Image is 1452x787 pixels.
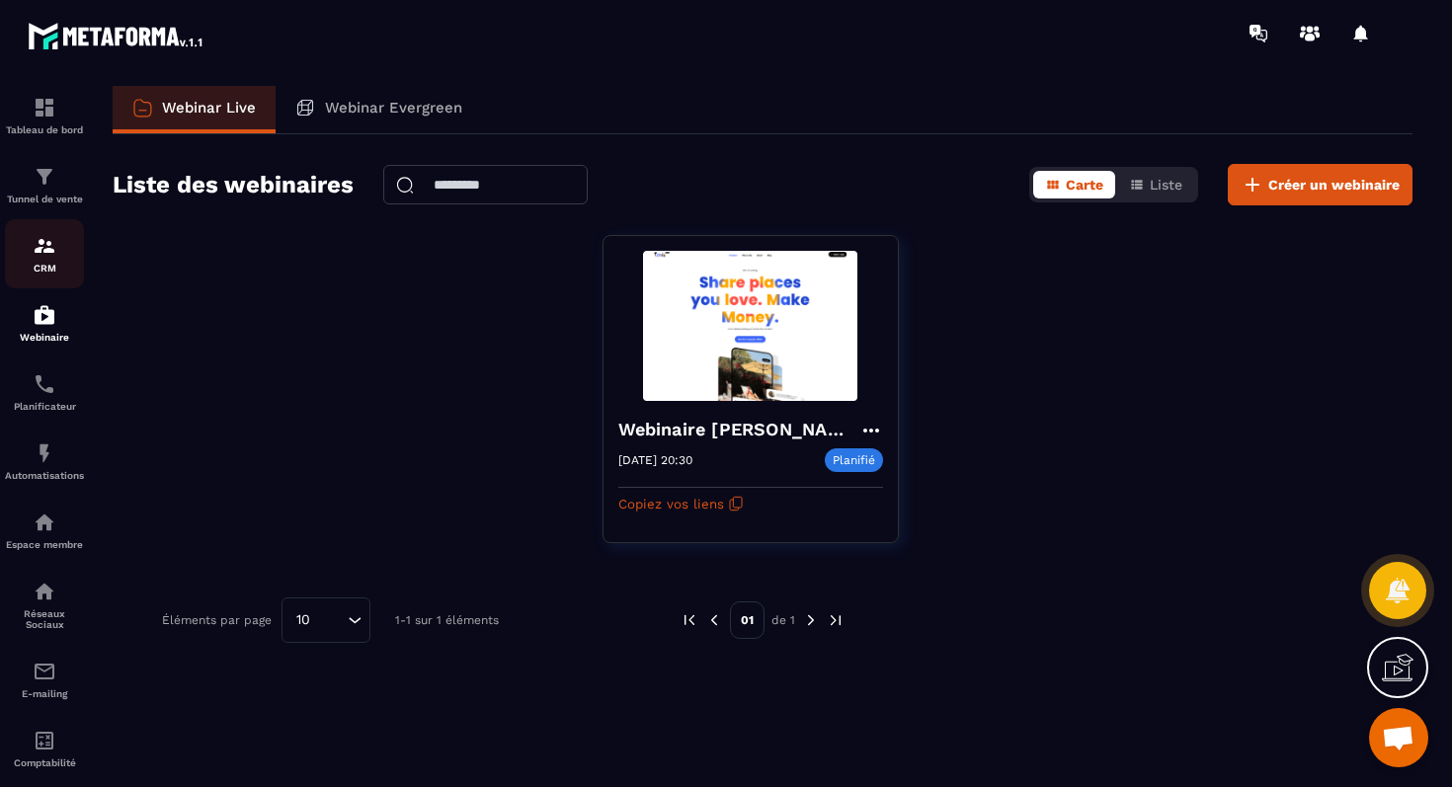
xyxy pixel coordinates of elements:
[33,96,56,119] img: formation
[5,288,84,357] a: automationsautomationsWebinaire
[1268,175,1400,195] span: Créer un webinaire
[1228,164,1412,205] button: Créer un webinaire
[33,660,56,683] img: email
[33,234,56,258] img: formation
[1369,708,1428,767] a: Ouvrir le chat
[618,251,883,401] img: webinar-background
[5,470,84,481] p: Automatisations
[5,539,84,550] p: Espace membre
[5,757,84,768] p: Comptabilité
[1033,171,1115,198] button: Carte
[5,645,84,714] a: emailemailE-mailing
[5,496,84,565] a: automationsautomationsEspace membre
[33,441,56,465] img: automations
[282,597,370,643] div: Search for option
[162,99,256,117] p: Webinar Live
[162,613,272,627] p: Éléments par page
[681,611,698,629] img: prev
[5,150,84,219] a: formationformationTunnel de vente
[113,165,354,204] h2: Liste des webinaires
[705,611,723,629] img: prev
[618,488,744,519] button: Copiez vos liens
[827,611,845,629] img: next
[33,580,56,603] img: social-network
[289,609,317,631] span: 10
[5,219,84,288] a: formationformationCRM
[1117,171,1194,198] button: Liste
[33,372,56,396] img: scheduler
[33,729,56,752] img: accountant
[317,609,343,631] input: Search for option
[33,303,56,327] img: automations
[5,688,84,699] p: E-mailing
[730,601,765,639] p: 01
[1066,177,1103,193] span: Carte
[33,165,56,189] img: formation
[33,511,56,534] img: automations
[5,194,84,204] p: Tunnel de vente
[618,416,859,443] h4: Webinaire [PERSON_NAME]
[28,18,205,53] img: logo
[325,99,462,117] p: Webinar Evergreen
[5,714,84,783] a: accountantaccountantComptabilité
[395,613,499,627] p: 1-1 sur 1 éléments
[5,263,84,274] p: CRM
[5,401,84,412] p: Planificateur
[618,453,692,467] p: [DATE] 20:30
[5,565,84,645] a: social-networksocial-networkRéseaux Sociaux
[825,448,883,472] p: Planifié
[5,357,84,427] a: schedulerschedulerPlanificateur
[5,608,84,630] p: Réseaux Sociaux
[5,81,84,150] a: formationformationTableau de bord
[771,612,795,628] p: de 1
[802,611,820,629] img: next
[1150,177,1182,193] span: Liste
[5,332,84,343] p: Webinaire
[5,124,84,135] p: Tableau de bord
[113,86,276,133] a: Webinar Live
[5,427,84,496] a: automationsautomationsAutomatisations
